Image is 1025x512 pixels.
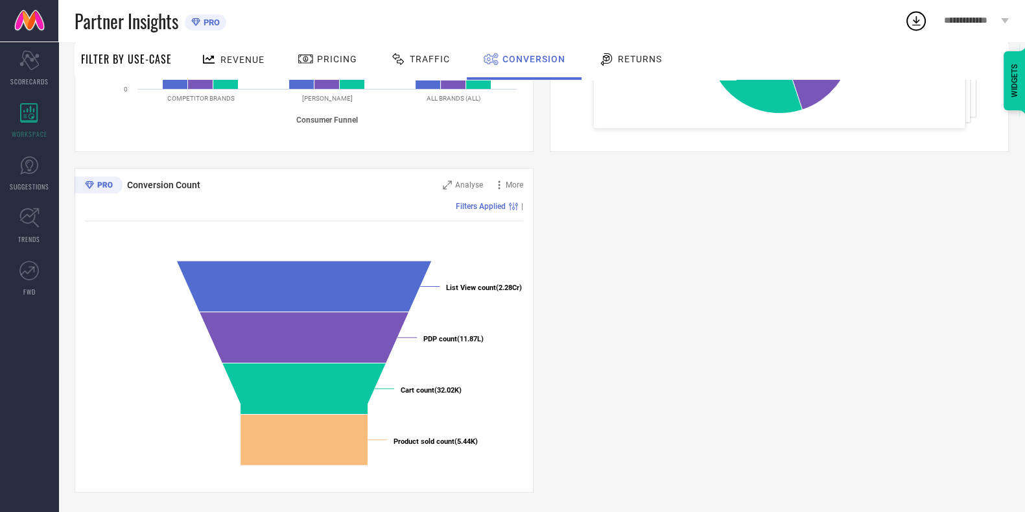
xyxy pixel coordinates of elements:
[521,202,523,211] span: |
[455,180,483,189] span: Analyse
[23,287,36,297] span: FWD
[10,182,49,191] span: SUGGESTIONS
[81,51,172,67] span: Filter By Use-Case
[410,54,450,64] span: Traffic
[167,95,235,102] text: COMPETITOR BRANDS
[446,284,496,292] tspan: List View count
[296,115,358,124] tspan: Consumer Funnel
[456,202,506,211] span: Filters Applied
[446,284,522,292] text: (2.28Cr)
[12,129,47,139] span: WORKSPACE
[127,180,200,190] span: Conversion Count
[401,386,434,395] tspan: Cart count
[394,437,478,446] text: (5.44K)
[302,95,353,102] text: [PERSON_NAME]
[423,335,457,343] tspan: PDP count
[394,437,454,446] tspan: Product sold count
[401,386,462,395] text: (32.02K)
[502,54,565,64] span: Conversion
[10,77,49,86] span: SCORECARDS
[220,55,265,65] span: Revenue
[506,180,523,189] span: More
[18,234,40,244] span: TRENDS
[427,95,480,102] text: ALL BRANDS (ALL)
[124,86,128,93] text: 0
[75,177,123,196] div: Premium
[443,180,452,189] svg: Zoom
[200,18,220,27] span: PRO
[618,54,662,64] span: Returns
[423,335,484,343] text: (11.87L)
[317,54,357,64] span: Pricing
[75,8,178,34] span: Partner Insights
[904,9,928,32] div: Open download list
